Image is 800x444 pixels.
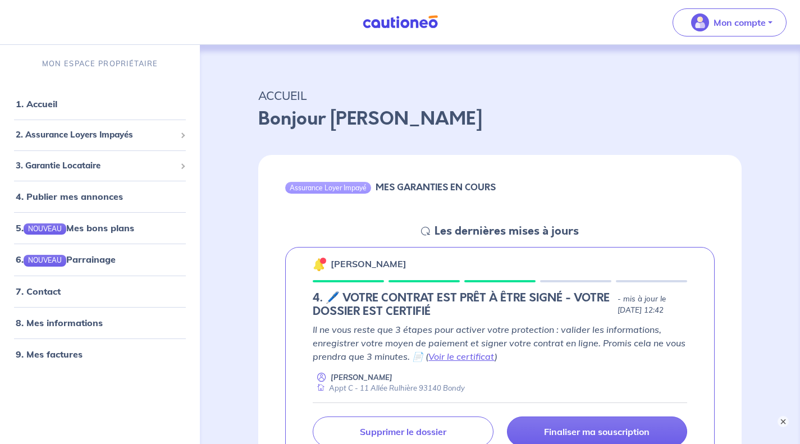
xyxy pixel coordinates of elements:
p: Mon compte [714,16,766,29]
p: Il ne vous reste que 3 étapes pour activer votre protection : valider les informations, enregistr... [313,323,687,363]
p: [PERSON_NAME] [331,372,392,383]
div: state: CONTRACT-INFO-IN-PROGRESS, Context: NEW,CHOOSE-CERTIFICATE,ALONE,LESSOR-DOCUMENTS [313,291,687,318]
img: Cautioneo [358,15,442,29]
a: 1. Accueil [16,98,57,109]
div: 8. Mes informations [4,312,195,334]
a: Voir le certificat [428,351,495,362]
div: 2. Assurance Loyers Impayés [4,124,195,146]
p: MON ESPACE PROPRIÉTAIRE [42,58,158,69]
a: 5.NOUVEAUMes bons plans [16,222,134,234]
a: 8. Mes informations [16,317,103,328]
div: 9. Mes factures [4,343,195,365]
img: illu_account_valid_menu.svg [691,13,709,31]
p: - mis à jour le [DATE] 12:42 [618,294,687,316]
a: 9. Mes factures [16,349,83,360]
p: Bonjour [PERSON_NAME] [258,106,742,132]
span: 2. Assurance Loyers Impayés [16,129,176,141]
img: 🔔 [313,258,326,271]
div: 3. Garantie Locataire [4,155,195,177]
a: 6.NOUVEAUParrainage [16,254,116,265]
div: Assurance Loyer Impayé [285,182,371,193]
div: 4. Publier mes annonces [4,185,195,208]
div: 6.NOUVEAUParrainage [4,248,195,271]
button: × [778,416,789,427]
h5: Les dernières mises à jours [435,225,579,238]
p: ACCUEIL [258,85,742,106]
h5: 4. 🖊️ VOTRE CONTRAT EST PRÊT À ÊTRE SIGNÉ - VOTRE DOSSIER EST CERTIFIÉ [313,291,613,318]
button: illu_account_valid_menu.svgMon compte [673,8,787,36]
p: [PERSON_NAME] [331,257,406,271]
div: 5.NOUVEAUMes bons plans [4,217,195,239]
a: 4. Publier mes annonces [16,191,123,202]
h6: MES GARANTIES EN COURS [376,182,496,193]
div: 1. Accueil [4,93,195,115]
a: 7. Contact [16,286,61,297]
div: 7. Contact [4,280,195,303]
div: Appt C - 11 Allée Rulhière 93140 Bondy [313,383,465,393]
span: 3. Garantie Locataire [16,159,176,172]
